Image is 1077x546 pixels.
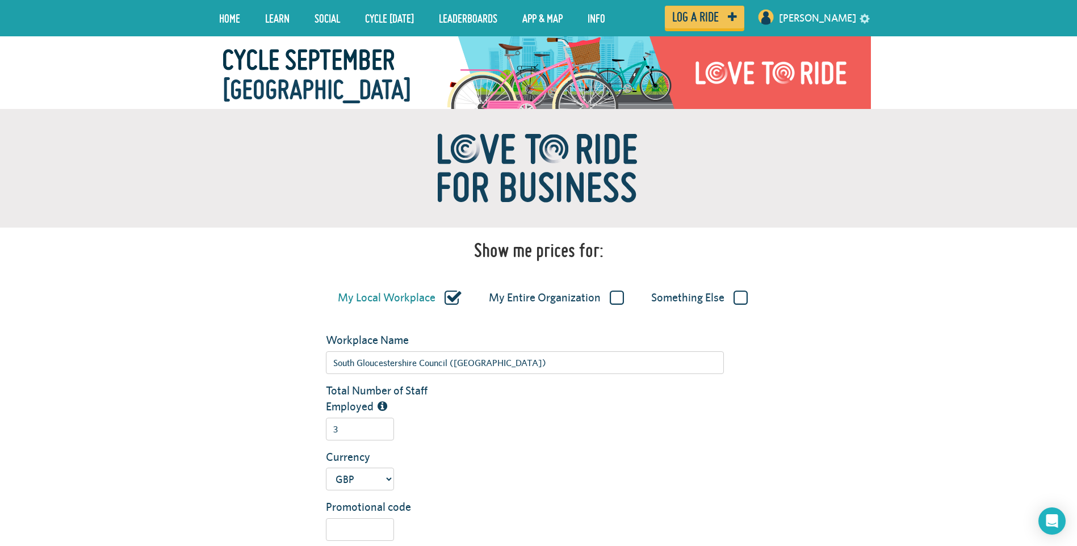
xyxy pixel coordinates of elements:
[474,239,604,262] h1: Show me prices for:
[257,4,298,32] a: LEARN
[651,291,748,305] label: Something Else
[223,69,411,111] span: [GEOGRAPHIC_DATA]
[757,8,775,26] img: User profile image
[579,4,614,32] a: Info
[514,4,571,32] a: App & Map
[317,449,456,465] label: Currency
[430,4,506,32] a: Leaderboards
[207,36,871,109] img: Cycle September 2025
[1038,507,1066,535] div: Open Intercom Messenger
[306,4,349,32] a: Social
[338,291,462,305] label: My Local Workplace
[397,109,681,228] img: ltr_for_biz-e6001c5fe4d5a622ce57f6846a52a92b55b8f49da94d543b329e0189dcabf444.png
[317,383,456,415] label: Total Number of Staff Employed
[860,12,870,23] a: settings drop down toggle
[665,6,744,28] a: Log a ride
[672,12,719,22] span: Log a ride
[378,401,387,412] i: The total number of people employed by this organization/workplace, including part time staff.
[317,499,456,515] label: Promotional code
[211,4,249,32] a: Home
[779,5,856,32] a: [PERSON_NAME]
[489,291,624,305] label: My Entire Organization
[357,4,422,32] a: Cycle [DATE]
[317,332,456,348] label: Workplace Name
